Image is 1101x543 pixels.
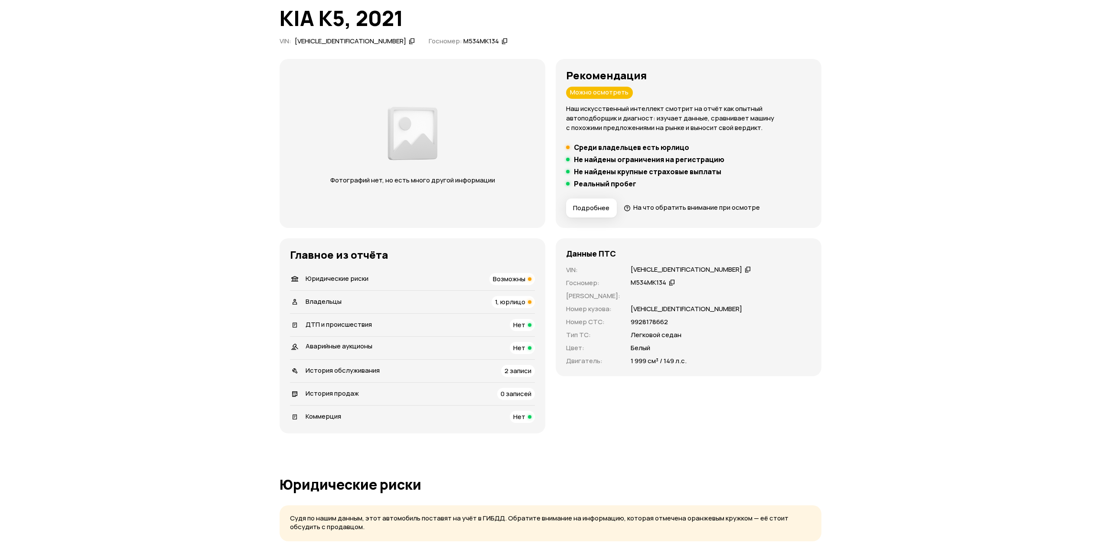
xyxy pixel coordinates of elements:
[574,167,721,176] h5: Не найдены крупные страховые выплаты
[566,87,633,99] div: Можно осмотреть
[631,317,668,327] p: 9928178662
[280,7,821,30] h1: KIA K5, 2021
[566,343,620,353] p: Цвет :
[566,278,620,288] p: Госномер :
[513,412,525,421] span: Нет
[280,36,291,46] span: VIN :
[624,203,760,212] a: На что обратить внимание при осмотре
[463,37,499,46] div: М534МК134
[501,389,531,398] span: 0 записей
[306,320,372,329] span: ДТП и происшествия
[631,265,742,274] div: [VEHICLE_IDENTIFICATION_NUMBER]
[566,265,620,275] p: VIN :
[631,343,650,353] p: Белый
[290,514,811,532] p: Судя по нашим данным, этот автомобиль поставят на учёт в ГИБДД. Обратите внимание на информацию, ...
[280,477,821,492] h1: Юридические риски
[322,176,503,185] p: Фотографий нет, но есть много другой информации
[566,249,616,258] h4: Данные ПТС
[566,198,617,218] button: Подробнее
[306,297,342,306] span: Владельцы
[505,366,531,375] span: 2 записи
[495,297,525,306] span: 1, юрлицо
[429,36,462,46] span: Госномер:
[566,69,811,81] h3: Рекомендация
[513,320,525,329] span: Нет
[295,37,406,46] div: [VEHICLE_IDENTIFICATION_NUMBER]
[566,104,811,133] p: Наш искусственный интеллект смотрит на отчёт как опытный автоподборщик и диагност: изучает данные...
[633,203,760,212] span: На что обратить внимание при осмотре
[306,274,368,283] span: Юридические риски
[631,304,742,314] p: [VEHICLE_IDENTIFICATION_NUMBER]
[574,179,636,188] h5: Реальный пробег
[306,366,380,375] span: История обслуживания
[566,304,620,314] p: Номер кузова :
[306,341,372,351] span: Аварийные аукционы
[566,330,620,340] p: Тип ТС :
[493,274,525,283] span: Возможны
[631,330,681,340] p: Легковой седан
[306,389,359,398] span: История продаж
[566,291,620,301] p: [PERSON_NAME] :
[385,102,440,165] img: 2a3f492e8892fc00.png
[573,204,609,212] span: Подробнее
[574,155,724,164] h5: Не найдены ограничения на регистрацию
[566,317,620,327] p: Номер СТС :
[574,143,689,152] h5: Среди владельцев есть юрлицо
[513,343,525,352] span: Нет
[631,278,666,287] div: М534МК134
[631,356,687,366] p: 1 999 см³ / 149 л.с.
[306,412,341,421] span: Коммерция
[290,249,535,261] h3: Главное из отчёта
[566,356,620,366] p: Двигатель :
